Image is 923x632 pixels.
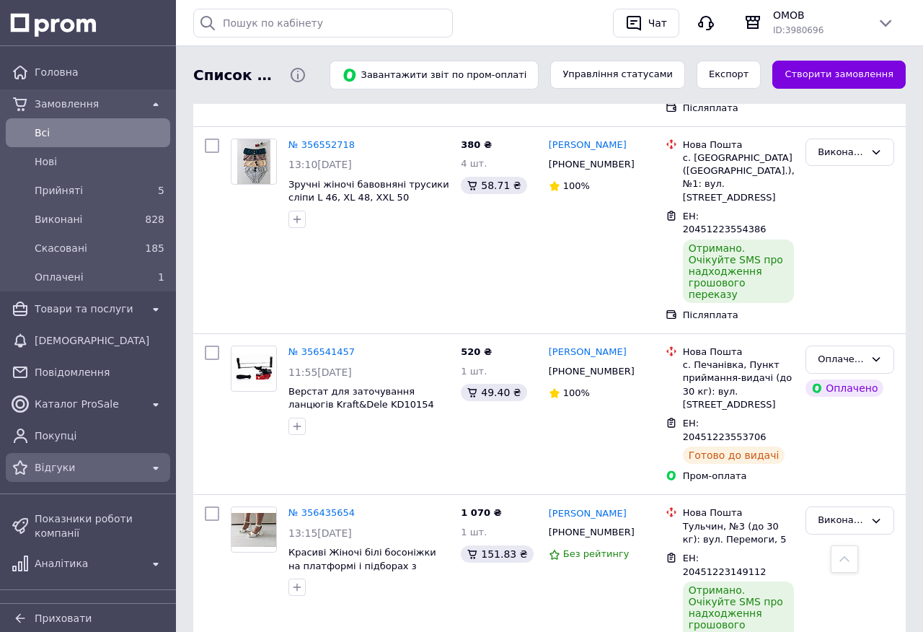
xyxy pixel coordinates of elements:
a: Фото товару [231,346,277,392]
a: Верстат для заточування ланцюгів Kraft&Dele KD10154 [288,386,434,411]
button: Чат [613,9,679,38]
div: Нова Пошта [683,346,794,359]
div: с. [GEOGRAPHIC_DATA] ([GEOGRAPHIC_DATA].), №1: вул. [STREET_ADDRESS] [683,152,794,204]
div: Оплачено [805,379,883,397]
span: 11:55[DATE] [288,367,352,378]
span: Відгуки [35,460,141,475]
span: 1 шт. [461,366,487,377]
div: Оплачено [818,352,865,367]
span: 1 [158,271,164,283]
span: 1 шт. [461,527,487,537]
span: Товари та послуги [35,302,141,316]
span: 13:15[DATE] [288,527,352,539]
span: Аналітика [35,556,141,571]
span: Замовлення [35,97,141,111]
a: Красиві Жіночі білі босоніжки на платформі і підборах з закритою п'ятою 39 Love-L&M [288,547,436,584]
span: ЕН: 20451223554386 [683,211,767,235]
div: Тульчин, №3 (до 30 кг): вул. Перемоги, 5 [683,520,794,546]
span: ЕН: 20451223149112 [683,553,767,577]
span: [DEMOGRAPHIC_DATA] [35,333,164,348]
div: [PHONE_NUMBER] [546,362,637,381]
input: Пошук по кабінету [193,9,453,38]
span: Повідомлення [35,365,164,379]
div: Нова Пошта [683,506,794,519]
div: Готово до видачі [683,447,785,464]
span: ID: 3980696 [773,25,823,35]
a: [PERSON_NAME] [549,139,627,152]
button: Завантажити звіт по пром-оплаті [330,61,539,89]
div: Післяплата [683,309,794,322]
div: [PHONE_NUMBER] [546,155,637,174]
img: Фото товару [231,513,276,547]
div: Отримано. Очікуйте SMS про надходження грошового переказу [683,240,794,303]
span: ОМОВ [773,8,865,22]
span: Приховати [35,613,92,624]
span: 100% [563,180,590,191]
div: Виконано [818,513,865,528]
span: Виконані [35,212,136,227]
span: Показники роботи компанії [35,512,164,540]
div: Виконано [818,145,865,160]
div: Післяплата [683,102,794,115]
span: Оплачені [35,270,136,284]
button: Управління статусами [550,61,685,89]
div: с. Печанівка, Пункт приймання-видачі (до 30 кг): вул. [STREET_ADDRESS] [683,359,794,411]
span: Всi [35,126,164,140]
span: 380 ₴ [461,139,492,150]
img: Фото товару [231,354,276,384]
span: Без рейтингу [563,548,630,559]
div: 58.71 ₴ [461,177,526,194]
span: 520 ₴ [461,346,492,357]
button: Експорт [697,61,761,89]
div: Нова Пошта [683,139,794,152]
div: [PHONE_NUMBER] [546,523,637,542]
a: № 356435654 [288,507,355,518]
div: 151.83 ₴ [461,545,533,563]
img: Фото товару [237,139,271,184]
span: 5 [158,185,164,196]
span: 100% [563,387,590,398]
span: 828 [145,214,164,225]
span: 4 шт. [461,158,487,169]
span: Нові [35,154,164,169]
span: 13:10[DATE] [288,159,352,170]
span: Головна [35,65,164,79]
a: Фото товару [231,139,277,185]
a: № 356552718 [288,139,355,150]
span: Покупці [35,429,164,443]
div: Чат [645,12,670,34]
span: 185 [145,242,164,254]
span: ЕН: 20451223553706 [683,418,767,442]
span: 1 070 ₴ [461,507,501,518]
a: Зручні жіночі бавовняні трусики сліпи L 46, XL 48, XXL 50 [288,179,449,203]
a: № 356541457 [288,346,355,357]
a: Створити замовлення [772,61,906,89]
a: [PERSON_NAME] [549,507,627,521]
a: Фото товару [231,506,277,553]
span: Список замовлень [193,65,278,86]
span: Прийняті [35,183,136,198]
span: Скасовані [35,241,136,255]
span: Каталог ProSale [35,397,141,411]
a: [PERSON_NAME] [549,346,627,359]
div: 49.40 ₴ [461,384,526,401]
div: Пром-оплата [683,470,794,483]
